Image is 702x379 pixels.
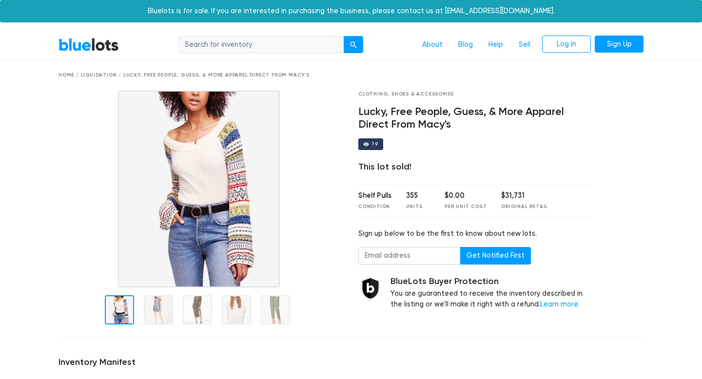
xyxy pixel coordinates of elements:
input: Email address [358,247,461,265]
div: 355 [406,190,430,201]
button: Get Notified First [460,247,531,265]
a: Learn more [540,300,578,308]
div: Sign up below to be the first to know about new lots. [358,228,594,239]
a: Sign Up [595,36,643,53]
a: Blog [450,36,481,54]
input: Search for inventory [178,36,344,54]
img: buyer_protection_shield-3b65640a83011c7d3ede35a8e5a80bfdfaa6a97447f0071c1475b91a4b0b3d01.png [358,276,383,301]
div: You are guaranteed to receive the inventory described in the listing or we'll make it right with ... [390,276,594,310]
div: Home / Liquidation / Lucky, Free People, Guess, & More Apparel Direct From Macy's [58,72,643,79]
a: BlueLots [58,38,119,52]
a: About [414,36,450,54]
div: Condition [358,203,391,210]
h5: BlueLots Buyer Protection [390,276,594,287]
a: Log In [542,36,591,53]
img: b2fa9162-ace8-4667-9dc4-efcfc2bc514e-1557071538 [118,91,280,287]
div: Shelf Pulls [358,190,391,201]
a: Sell [511,36,538,54]
h4: Lucky, Free People, Guess, & More Apparel Direct From Macy's [358,106,594,131]
div: $0.00 [445,190,487,201]
a: Help [481,36,511,54]
div: Clothing, Shoes & Accessories [358,91,594,98]
h5: Inventory Manifest [58,357,643,368]
div: $31,731 [501,190,548,201]
div: 79 [371,142,378,147]
div: Per Unit Cost [445,203,487,210]
div: Units [406,203,430,210]
div: This lot sold! [358,162,594,172]
div: Original Retail [501,203,548,210]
